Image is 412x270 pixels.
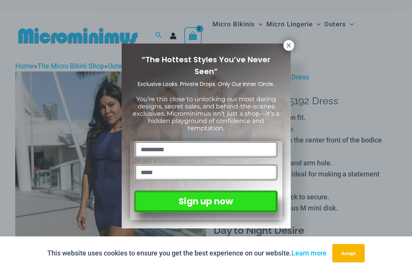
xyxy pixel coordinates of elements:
[47,247,327,259] p: This website uses cookies to ensure you get the best experience on our website.
[142,54,270,77] span: “The Hottest Styles You’ve Never Seen”
[133,95,279,132] span: You’re this close to unlocking our most daring designs, secret sales, and behind-the-scenes exclu...
[283,40,294,51] button: Close
[291,249,327,257] a: Learn more
[332,244,365,262] button: Accept
[134,191,277,212] button: Sign up now
[138,80,274,88] span: Exclusive Looks. Private Drops. Only Our Inner Circle.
